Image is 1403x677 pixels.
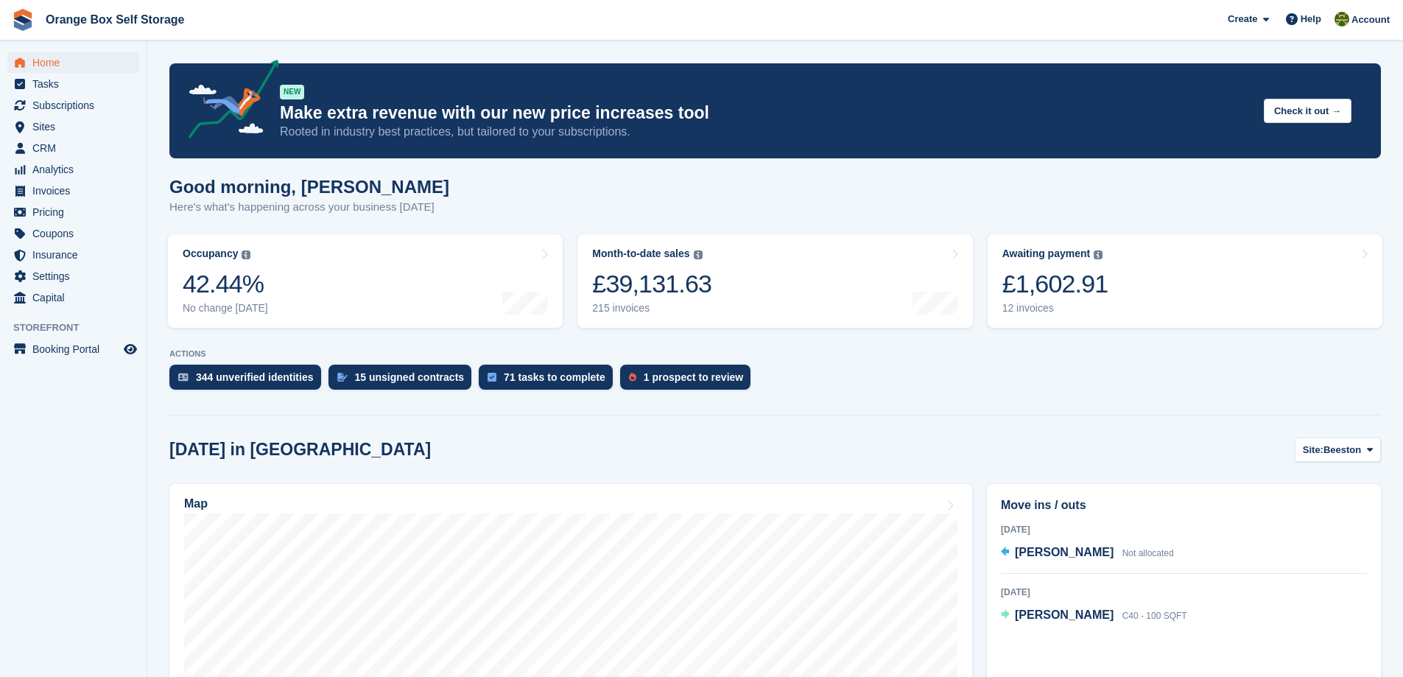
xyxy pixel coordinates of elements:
[32,180,121,201] span: Invoices
[1001,586,1367,599] div: [DATE]
[169,177,449,197] h1: Good morning, [PERSON_NAME]
[620,365,758,397] a: 1 prospect to review
[169,199,449,216] p: Here's what's happening across your business [DATE]
[280,124,1252,140] p: Rooted in industry best practices, but tailored to your subscriptions.
[1122,611,1187,621] span: C40 - 100 SQFT
[32,223,121,244] span: Coupons
[32,52,121,73] span: Home
[1001,523,1367,536] div: [DATE]
[184,497,208,511] h2: Map
[176,60,279,144] img: price-adjustments-announcement-icon-8257ccfd72463d97f412b2fc003d46551f7dbcb40ab6d574587a9cd5c0d94...
[7,159,139,180] a: menu
[32,116,121,137] span: Sites
[7,245,139,265] a: menu
[32,95,121,116] span: Subscriptions
[7,266,139,287] a: menu
[7,74,139,94] a: menu
[488,373,496,382] img: task-75834270c22a3079a89374b754ae025e5fb1db73e45f91037f5363f120a921f8.svg
[1335,12,1349,27] img: Sarah
[32,138,121,158] span: CRM
[1001,606,1187,625] a: [PERSON_NAME] C40 - 100 SQFT
[1002,248,1091,260] div: Awaiting payment
[169,349,1381,359] p: ACTIONS
[168,234,563,328] a: Occupancy 42.44% No change [DATE]
[280,102,1252,124] p: Make extra revenue with our new price increases tool
[196,371,314,383] div: 344 unverified identities
[1001,544,1174,563] a: [PERSON_NAME] Not allocated
[7,223,139,244] a: menu
[32,202,121,222] span: Pricing
[1351,13,1390,27] span: Account
[355,371,465,383] div: 15 unsigned contracts
[1122,548,1174,558] span: Not allocated
[1228,12,1257,27] span: Create
[592,302,711,315] div: 215 invoices
[169,365,328,397] a: 344 unverified identities
[988,234,1382,328] a: Awaiting payment £1,602.91 12 invoices
[7,116,139,137] a: menu
[1301,12,1321,27] span: Help
[1303,443,1323,457] span: Site:
[183,248,238,260] div: Occupancy
[13,320,147,335] span: Storefront
[577,234,972,328] a: Month-to-date sales £39,131.63 215 invoices
[1002,269,1108,299] div: £1,602.91
[1094,250,1103,259] img: icon-info-grey-7440780725fd019a000dd9b08b2336e03edf1995a4989e88bcd33f0948082b44.svg
[1264,99,1351,123] button: Check it out →
[178,373,189,382] img: verify_identity-adf6edd0f0f0b5bbfe63781bf79b02c33cf7c696d77639b501bdc392416b5a36.svg
[40,7,191,32] a: Orange Box Self Storage
[122,340,139,358] a: Preview store
[592,269,711,299] div: £39,131.63
[7,202,139,222] a: menu
[1323,443,1361,457] span: Beeston
[183,302,268,315] div: No change [DATE]
[32,245,121,265] span: Insurance
[7,339,139,359] a: menu
[7,138,139,158] a: menu
[337,373,348,382] img: contract_signature_icon-13c848040528278c33f63329250d36e43548de30e8caae1d1a13099fd9432cc5.svg
[644,371,743,383] div: 1 prospect to review
[169,440,431,460] h2: [DATE] in [GEOGRAPHIC_DATA]
[7,180,139,201] a: menu
[1015,608,1114,621] span: [PERSON_NAME]
[32,159,121,180] span: Analytics
[32,74,121,94] span: Tasks
[7,95,139,116] a: menu
[32,266,121,287] span: Settings
[694,250,703,259] img: icon-info-grey-7440780725fd019a000dd9b08b2336e03edf1995a4989e88bcd33f0948082b44.svg
[592,248,689,260] div: Month-to-date sales
[629,373,636,382] img: prospect-51fa495bee0391a8d652442698ab0144808aea92771e9ea1ae160a38d050c398.svg
[1001,497,1367,514] h2: Move ins / outs
[32,287,121,308] span: Capital
[504,371,605,383] div: 71 tasks to complete
[479,365,620,397] a: 71 tasks to complete
[32,339,121,359] span: Booking Portal
[1295,438,1381,462] button: Site: Beeston
[7,287,139,308] a: menu
[242,250,250,259] img: icon-info-grey-7440780725fd019a000dd9b08b2336e03edf1995a4989e88bcd33f0948082b44.svg
[1002,302,1108,315] div: 12 invoices
[328,365,479,397] a: 15 unsigned contracts
[12,9,34,31] img: stora-icon-8386f47178a22dfd0bd8f6a31ec36ba5ce8667c1dd55bd0f319d3a0aa187defe.svg
[280,85,304,99] div: NEW
[1015,546,1114,558] span: [PERSON_NAME]
[7,52,139,73] a: menu
[183,269,268,299] div: 42.44%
